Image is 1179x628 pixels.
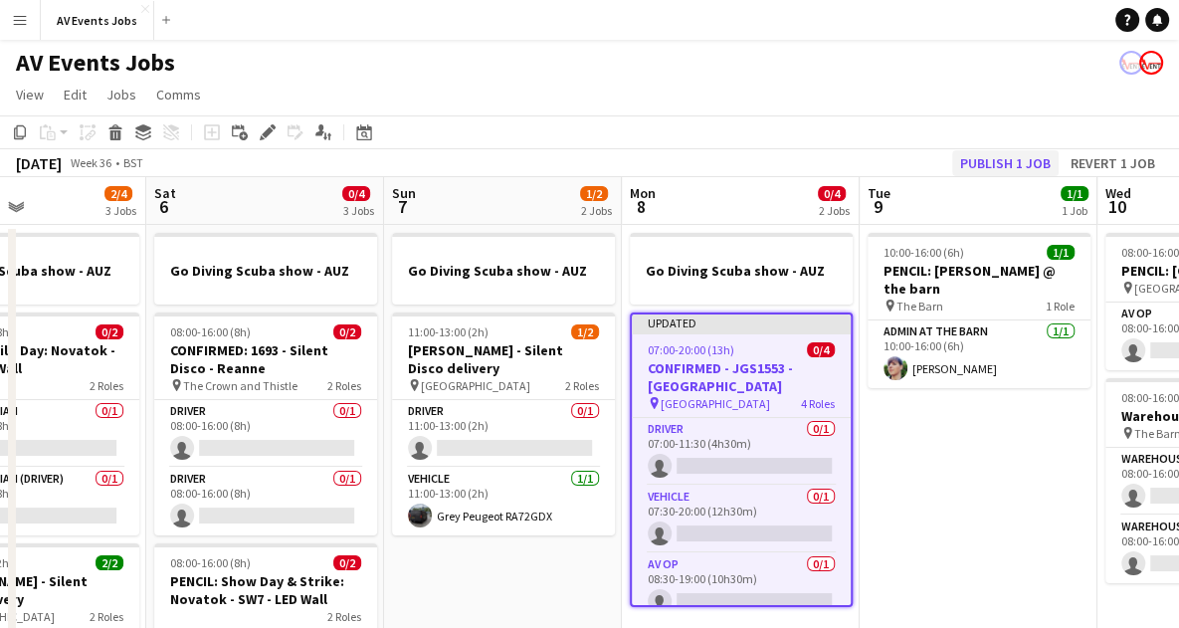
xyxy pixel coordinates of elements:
h3: Go Diving Scuba show - AUZ [630,262,853,280]
span: The Crown and Thistle [183,378,297,393]
app-job-card: 08:00-16:00 (8h)0/2CONFIRMED: 1693 - Silent Disco - Reanne The Crown and Thistle2 RolesDriver0/10... [154,313,377,535]
app-card-role: Vehicle0/107:30-20:00 (12h30m) [632,486,851,553]
app-job-card: Go Diving Scuba show - AUZ [154,233,377,305]
div: BST [123,155,143,170]
div: 3 Jobs [343,203,374,218]
h3: Go Diving Scuba show - AUZ [154,262,377,280]
app-job-card: Go Diving Scuba show - AUZ [392,233,615,305]
span: 1 Role [1046,299,1075,314]
span: 2 Roles [327,609,361,624]
a: Edit [56,82,95,107]
app-card-role: Admin at the Barn1/110:00-16:00 (6h)[PERSON_NAME] [868,320,1090,388]
span: 8 [627,195,656,218]
span: Jobs [106,86,136,104]
app-card-role: Driver0/108:00-16:00 (8h) [154,400,377,468]
a: View [8,82,52,107]
app-card-role: Driver0/107:00-11:30 (4h30m) [632,418,851,486]
span: 08:00-16:00 (8h) [170,324,251,339]
span: 2 Roles [90,609,123,624]
a: Comms [148,82,209,107]
span: [GEOGRAPHIC_DATA] [661,396,770,411]
span: 2 Roles [90,378,123,393]
app-job-card: 11:00-13:00 (2h)1/2[PERSON_NAME] - Silent Disco delivery [GEOGRAPHIC_DATA]2 RolesDriver0/111:00-1... [392,313,615,535]
app-job-card: 10:00-16:00 (6h)1/1PENCIL: [PERSON_NAME] @ the barn The Barn1 RoleAdmin at the Barn1/110:00-16:00... [868,233,1090,388]
span: 0/4 [807,342,835,357]
h3: Go Diving Scuba show - AUZ [392,262,615,280]
app-job-card: Updated07:00-20:00 (13h)0/4CONFIRMED - JGS1553 - [GEOGRAPHIC_DATA] [GEOGRAPHIC_DATA]4 RolesDriver... [630,313,853,607]
span: 2/2 [96,555,123,570]
span: [GEOGRAPHIC_DATA] [421,378,530,393]
span: 1/1 [1047,245,1075,260]
span: The Barn [896,299,943,314]
span: View [16,86,44,104]
span: Week 36 [66,155,115,170]
h3: PENCIL: [PERSON_NAME] @ the barn [868,262,1090,298]
span: Sun [392,184,416,202]
span: Edit [64,86,87,104]
app-card-role: AV Op0/108:30-19:00 (10h30m) [632,553,851,621]
span: 0/4 [342,186,370,201]
span: 2/4 [104,186,132,201]
span: 1/1 [1061,186,1088,201]
app-card-role: Vehicle1/111:00-13:00 (2h)Grey Peugeot RA72GDX [392,468,615,535]
div: [DATE] [16,153,62,173]
app-card-role: Driver0/108:00-16:00 (8h) [154,468,377,535]
span: 11:00-13:00 (2h) [408,324,489,339]
h1: AV Events Jobs [16,48,175,78]
span: 10 [1102,195,1131,218]
span: 9 [865,195,890,218]
h3: CONFIRMED - JGS1553 - [GEOGRAPHIC_DATA] [632,359,851,395]
span: 2 Roles [327,378,361,393]
app-card-role: Driver0/111:00-13:00 (2h) [392,400,615,468]
span: Tue [868,184,890,202]
span: 0/2 [96,324,123,339]
span: 10:00-16:00 (6h) [884,245,964,260]
app-job-card: Go Diving Scuba show - AUZ [630,233,853,305]
span: 4 Roles [801,396,835,411]
span: 2 Roles [565,378,599,393]
div: 2 Jobs [581,203,612,218]
span: 6 [151,195,176,218]
span: Sat [154,184,176,202]
span: 0/2 [333,555,361,570]
span: 7 [389,195,416,218]
div: 1 Job [1062,203,1087,218]
h3: [PERSON_NAME] - Silent Disco delivery [392,341,615,377]
button: AV Events Jobs [41,1,154,40]
span: 08:00-16:00 (8h) [170,555,251,570]
a: Jobs [98,82,144,107]
span: 07:00-20:00 (13h) [648,342,734,357]
app-user-avatar: Liam O'Brien [1119,51,1143,75]
span: 0/4 [818,186,846,201]
span: Comms [156,86,201,104]
span: Mon [630,184,656,202]
h3: CONFIRMED: 1693 - Silent Disco - Reanne [154,341,377,377]
button: Publish 1 job [952,150,1059,176]
div: 3 Jobs [105,203,136,218]
button: Revert 1 job [1063,150,1163,176]
app-user-avatar: Liam O'Brien [1139,51,1163,75]
h3: PENCIL: Show Day & Strike: Novatok - SW7 - LED Wall [154,572,377,608]
span: 1/2 [580,186,608,201]
span: Wed [1105,184,1131,202]
span: 0/2 [333,324,361,339]
div: 2 Jobs [819,203,850,218]
div: Updated [632,314,851,330]
span: 1/2 [571,324,599,339]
